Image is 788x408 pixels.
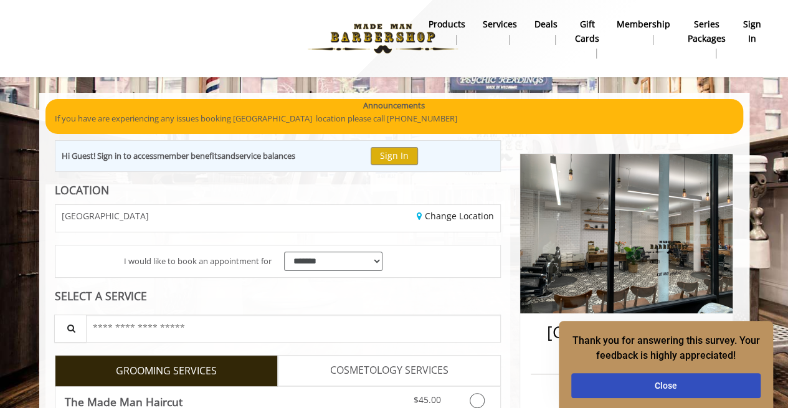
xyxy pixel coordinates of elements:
[688,17,726,45] b: Series packages
[429,17,465,31] b: products
[55,290,501,302] div: SELECT A SERVICE
[330,363,449,379] span: COSMETOLOGY SERVICES
[483,17,517,31] b: Services
[417,210,494,222] a: Change Location
[62,149,295,163] div: Hi Guest! Sign in to access and
[54,315,87,343] button: Service Search
[608,16,679,48] a: MembershipMembership
[371,147,418,165] button: Sign In
[55,183,109,197] b: LOCATION
[474,16,526,48] a: ServicesServices
[575,17,599,45] b: gift cards
[534,391,719,400] h3: Phone
[534,17,558,31] b: Deals
[571,373,761,398] button: Close
[157,150,221,161] b: member benefits
[679,16,734,62] a: Series packagesSeries packages
[413,394,440,406] span: $45.00
[420,16,474,48] a: Productsproducts
[743,17,761,45] b: sign in
[571,331,761,363] h2: Thank you for answering this survey. Your feedback is highly appreciated!
[363,99,425,112] b: Announcements
[297,4,468,73] img: Made Man Barbershop logo
[617,17,670,31] b: Membership
[566,16,608,62] a: Gift cardsgift cards
[734,16,770,48] a: sign insign in
[62,211,149,221] span: [GEOGRAPHIC_DATA]
[534,323,719,341] h2: [GEOGRAPHIC_DATA]
[534,346,719,359] p: [STREET_ADDRESS][US_STATE]
[235,150,295,161] b: service balances
[116,363,217,379] span: GROOMING SERVICES
[526,16,566,48] a: DealsDeals
[55,112,734,125] p: If you have are experiencing any issues booking [GEOGRAPHIC_DATA] location please call [PHONE_NUM...
[124,255,272,268] span: I would like to book an appointment for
